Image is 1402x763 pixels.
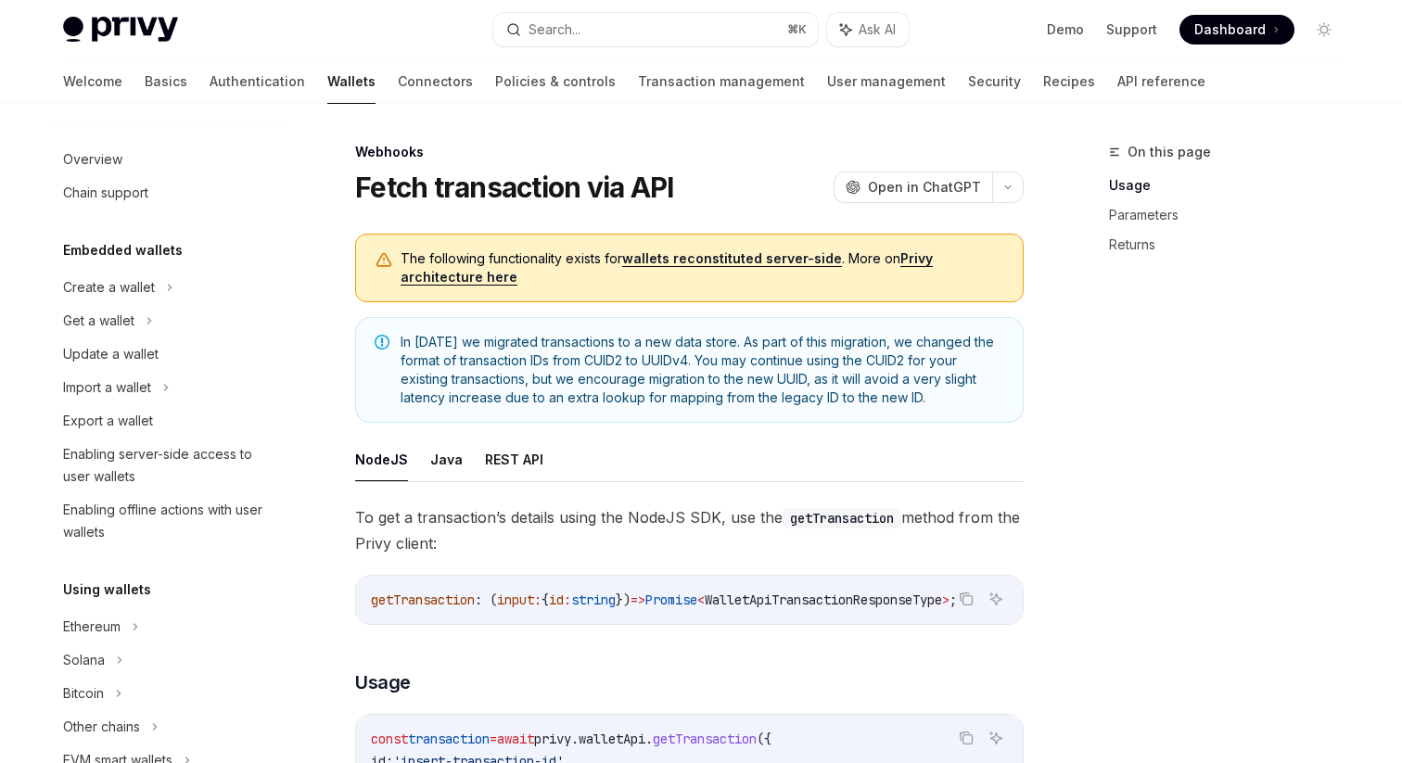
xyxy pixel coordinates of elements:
a: API reference [1117,59,1205,104]
span: ⌘ K [787,22,807,37]
button: Open in ChatGPT [834,172,992,203]
a: Overview [48,143,286,176]
a: Connectors [398,59,473,104]
button: Toggle dark mode [1309,15,1339,45]
div: Update a wallet [63,343,159,365]
a: wallets reconstituted server-side [622,250,842,267]
div: Bitcoin [63,682,104,705]
a: Wallets [327,59,376,104]
span: : [564,591,571,608]
div: Webhooks [355,143,1024,161]
button: Search...⌘K [493,13,818,46]
a: Welcome [63,59,122,104]
span: Promise [645,591,697,608]
a: Support [1106,20,1157,39]
svg: Note [375,335,389,350]
h5: Using wallets [63,579,151,601]
button: Ask AI [827,13,909,46]
span: getTransaction [371,591,475,608]
button: NodeJS [355,438,408,481]
span: }) [616,591,631,608]
div: Enabling server-side access to user wallets [63,443,274,488]
span: id [549,591,564,608]
div: Search... [529,19,580,41]
a: Basics [145,59,187,104]
div: Ethereum [63,616,121,638]
h5: Embedded wallets [63,239,183,261]
button: Java [430,438,463,481]
span: Usage [355,669,411,695]
button: Ask AI [984,587,1008,611]
span: walletApi [579,731,645,747]
div: Export a wallet [63,410,153,432]
a: Security [968,59,1021,104]
a: Usage [1109,171,1354,200]
div: Other chains [63,716,140,738]
span: ({ [757,731,771,747]
h1: Fetch transaction via API [355,171,673,204]
span: Open in ChatGPT [868,178,981,197]
a: User management [827,59,946,104]
button: Ask AI [984,726,1008,750]
div: Create a wallet [63,276,155,299]
a: Returns [1109,230,1354,260]
span: => [631,591,645,608]
div: Import a wallet [63,376,151,399]
button: Copy the contents from the code block [954,726,978,750]
span: : [534,591,542,608]
a: Recipes [1043,59,1095,104]
span: WalletApiTransactionResponseType [705,591,942,608]
span: = [490,731,497,747]
span: > [942,591,950,608]
img: light logo [63,17,178,43]
a: Dashboard [1179,15,1294,45]
a: Authentication [210,59,305,104]
span: Dashboard [1194,20,1266,39]
a: Demo [1047,20,1084,39]
div: Get a wallet [63,310,134,332]
span: input [497,591,534,608]
span: { [542,591,549,608]
svg: Warning [375,251,393,270]
a: Chain support [48,176,286,210]
a: Enabling offline actions with user wallets [48,493,286,549]
span: ; [950,591,957,608]
span: The following functionality exists for . More on [401,249,1004,286]
a: Export a wallet [48,404,286,438]
span: To get a transaction’s details using the NodeJS SDK, use the method from the Privy client: [355,504,1024,556]
span: string [571,591,616,608]
button: Copy the contents from the code block [954,587,978,611]
span: Ask AI [859,20,896,39]
div: Overview [63,148,122,171]
a: Update a wallet [48,337,286,371]
span: getTransaction [653,731,757,747]
div: Enabling offline actions with user wallets [63,499,274,543]
a: Policies & controls [495,59,616,104]
span: . [571,731,579,747]
span: : ( [475,591,497,608]
span: In [DATE] we migrated transactions to a new data store. As part of this migration, we changed the... [401,333,1004,407]
a: Parameters [1109,200,1354,230]
span: On this page [1128,141,1211,163]
a: Enabling server-side access to user wallets [48,438,286,493]
span: const [371,731,408,747]
button: REST API [485,438,543,481]
span: transaction [408,731,490,747]
div: Solana [63,649,105,671]
span: . [645,731,653,747]
span: < [697,591,705,608]
code: getTransaction [783,508,901,528]
div: Chain support [63,182,148,204]
a: Transaction management [638,59,805,104]
span: privy [534,731,571,747]
span: await [497,731,534,747]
